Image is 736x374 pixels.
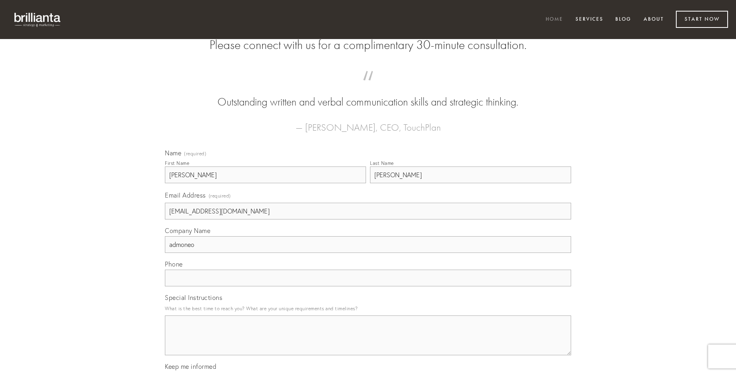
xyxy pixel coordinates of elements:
[570,13,609,26] a: Services
[676,11,728,28] a: Start Now
[209,190,231,201] span: (required)
[165,260,183,268] span: Phone
[165,160,189,166] div: First Name
[165,303,571,314] p: What is the best time to reach you? What are your unique requirements and timelines?
[370,160,394,166] div: Last Name
[638,13,669,26] a: About
[540,13,568,26] a: Home
[178,79,558,94] span: “
[165,37,571,53] h2: Please connect with us for a complimentary 30-minute consultation.
[165,227,210,235] span: Company Name
[8,8,68,31] img: brillianta - research, strategy, marketing
[165,362,216,370] span: Keep me informed
[165,294,222,302] span: Special Instructions
[178,110,558,135] figcaption: — [PERSON_NAME], CEO, TouchPlan
[178,79,558,110] blockquote: Outstanding written and verbal communication skills and strategic thinking.
[165,149,181,157] span: Name
[184,151,206,156] span: (required)
[165,191,206,199] span: Email Address
[610,13,636,26] a: Blog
